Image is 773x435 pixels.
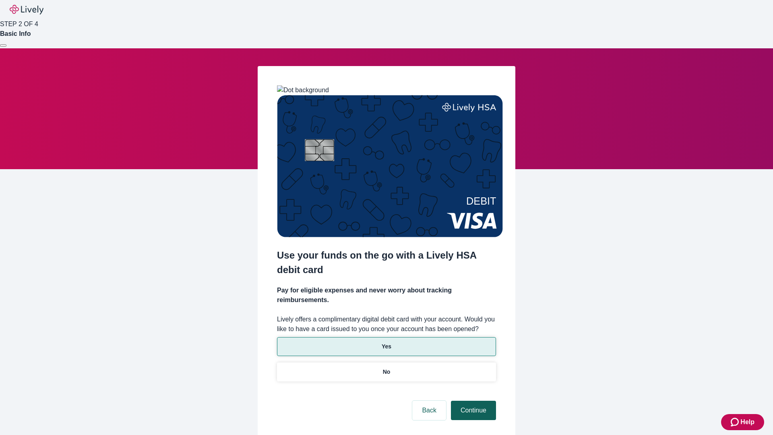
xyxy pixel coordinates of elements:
[740,417,754,427] span: Help
[451,401,496,420] button: Continue
[383,368,391,376] p: No
[277,248,496,277] h2: Use your funds on the go with a Lively HSA debit card
[277,337,496,356] button: Yes
[10,5,43,14] img: Lively
[412,401,446,420] button: Back
[277,85,329,95] img: Dot background
[277,315,496,334] label: Lively offers a complimentary digital debit card with your account. Would you like to have a card...
[277,286,496,305] h4: Pay for eligible expenses and never worry about tracking reimbursements.
[382,342,391,351] p: Yes
[731,417,740,427] svg: Zendesk support icon
[721,414,764,430] button: Zendesk support iconHelp
[277,362,496,381] button: No
[277,95,503,237] img: Debit card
